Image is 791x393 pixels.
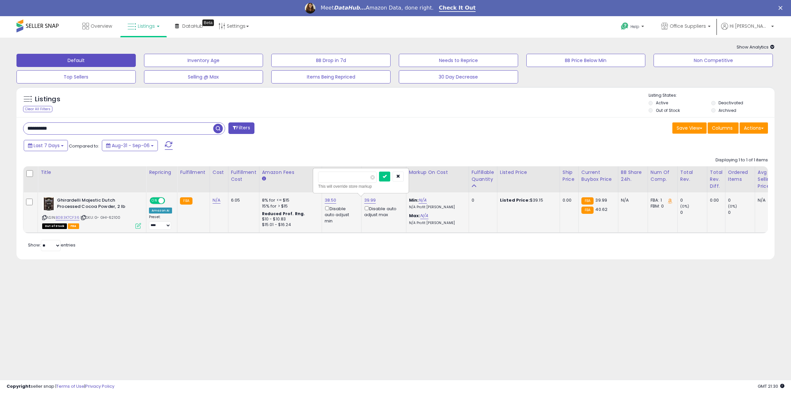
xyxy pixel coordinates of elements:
div: Total Rev. [680,169,704,183]
span: ON [150,198,159,204]
div: This will override store markup [318,183,404,190]
b: Max: [409,213,421,219]
div: Disable auto adjust max [364,205,401,218]
span: Show: entries [28,242,75,248]
img: 41TPmXcqonL._SL40_.jpg [42,197,55,211]
label: Deactivated [718,100,743,106]
div: Markup on Cost [409,169,466,176]
div: Clear All Filters [23,106,52,112]
div: Fulfillment [180,169,207,176]
div: Amazon Fees [262,169,319,176]
div: Ordered Items [728,169,752,183]
button: Top Sellers [16,70,136,83]
button: BB Drop in 7d [271,54,391,67]
div: Listed Price [500,169,557,176]
a: Office Suppliers [656,16,716,38]
span: Aug-31 - Sep-06 [112,142,150,149]
div: N/A [621,197,643,203]
div: N/A [758,197,779,203]
div: 15% for > $15 [262,203,317,209]
div: 0 [472,197,492,203]
i: Get Help [621,22,629,30]
small: (0%) [728,204,737,209]
a: Check It Out [439,5,476,12]
div: Ship Price [563,169,576,183]
div: ASIN: [42,197,141,228]
div: Tooltip anchor [202,19,214,26]
span: FBA [68,223,79,229]
div: Title [41,169,143,176]
span: 39.99 [595,197,607,203]
i: DataHub... [334,5,366,11]
div: Meet Amazon Data, done right. [321,5,434,11]
span: OFF [164,198,175,204]
div: Repricing [149,169,174,176]
a: 39.99 [364,197,376,204]
div: 0 [728,210,755,215]
span: Listings [138,23,155,29]
div: 0.00 [710,197,720,203]
button: Selling @ Max [144,70,263,83]
div: 0 [728,197,755,203]
label: Archived [718,108,736,113]
div: Displaying 1 to 1 of 1 items [716,157,768,163]
a: Settings [214,16,254,36]
img: Profile image for Georgie [305,3,315,14]
div: 0 [680,210,707,215]
a: 38.50 [325,197,337,204]
p: Listing States: [649,92,775,99]
a: Help [616,17,651,38]
div: Close [778,6,785,10]
button: Non Competitive [654,54,773,67]
button: 30 Day Decrease [399,70,518,83]
span: Show Analytics [737,44,775,50]
p: N/A Profit [PERSON_NAME] [409,221,464,225]
span: Last 7 Days [34,142,60,149]
small: FBA [581,197,594,205]
b: Reduced Prof. Rng. [262,211,305,216]
button: Last 7 Days [24,140,68,151]
b: Min: [409,197,419,203]
button: BB Price Below Min [526,54,646,67]
span: Help [630,24,639,29]
div: 6.05 [231,197,254,203]
a: N/A [213,197,220,204]
div: FBM: 0 [651,203,672,209]
span: Compared to: [69,143,99,149]
div: $10 - $10.83 [262,216,317,222]
div: FBA: 1 [651,197,672,203]
label: Active [656,100,668,106]
b: Ghirardelli Majestic Dutch Processed Cocoa Powder, 2 lb [57,197,137,211]
b: Listed Price: [500,197,530,203]
div: 8% for <= $15 [262,197,317,203]
div: 0 [680,197,707,203]
span: Columns [712,125,733,131]
div: $15.01 - $16.24 [262,222,317,228]
button: Actions [740,122,768,134]
span: Overview [91,23,112,29]
div: Disable auto adjust min [325,205,356,224]
button: Columns [708,122,739,134]
a: N/A [420,213,428,219]
small: FBA [180,197,192,205]
div: Num of Comp. [651,169,675,183]
label: Out of Stock [656,108,680,113]
button: Inventory Age [144,54,263,67]
span: Office Suppliers [670,23,706,29]
small: FBA [581,207,594,214]
span: Hi [PERSON_NAME] [730,23,769,29]
div: Avg Selling Price [758,169,782,190]
div: Preset: [149,215,172,230]
div: BB Share 24h. [621,169,645,183]
a: Hi [PERSON_NAME] [721,23,774,38]
button: Items Being Repriced [271,70,391,83]
a: Listings [123,16,164,36]
button: Needs to Reprice [399,54,518,67]
a: B083K7CF36 [56,215,79,220]
a: Overview [77,16,117,36]
div: Total Rev. Diff. [710,169,722,190]
button: Save View [672,122,707,134]
a: DataHub [170,16,208,36]
button: Filters [228,122,254,134]
div: Fulfillable Quantity [472,169,494,183]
